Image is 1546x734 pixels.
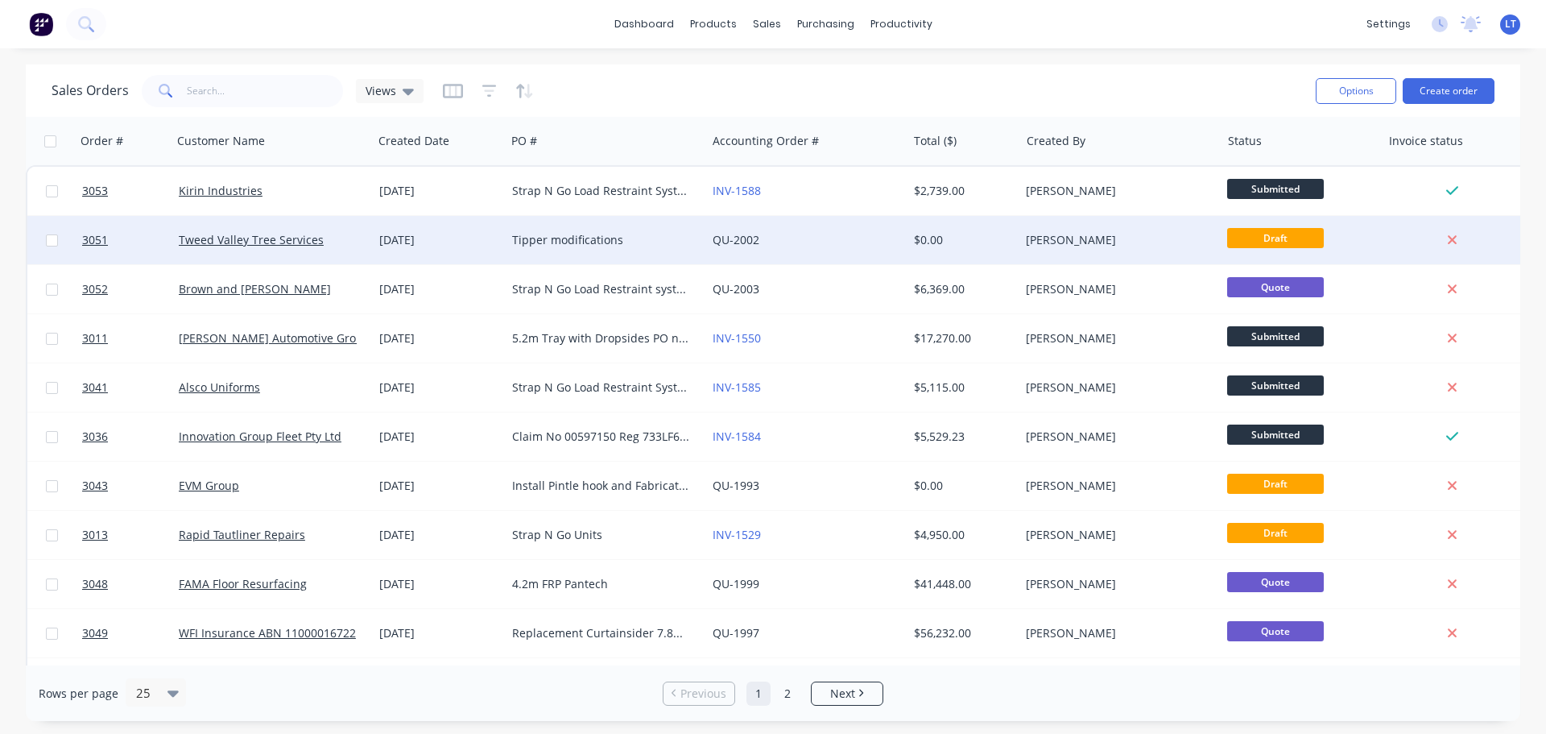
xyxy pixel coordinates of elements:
[179,330,410,346] a: [PERSON_NAME] Automotive Group Pty Ltd
[512,379,691,396] div: Strap N Go Load Restraint System for 24 plt Drop Deck Trailer with full Mezz Decks
[512,478,691,494] div: Install Pintle hook and Fabrication on sides
[179,281,331,297] a: Brown and [PERSON_NAME]
[713,379,761,395] a: INV-1585
[82,429,108,445] span: 3036
[512,429,691,445] div: Claim No 00597150 Reg 733LF6 Pol no 322240798 GFT Booking no 597150002 Authority 597150002/EST/630RA
[775,682,800,706] a: Page 2
[914,478,1008,494] div: $0.00
[746,682,771,706] a: Page 1 is your current page
[1227,474,1324,494] span: Draft
[1227,572,1324,592] span: Quote
[830,686,855,702] span: Next
[512,330,691,346] div: 5.2m Tray with Dropsides PO no 405V133735 VIN [VEHICLE_IDENTIFICATION_NUMBER] JC00575 Deal 13896
[366,82,396,99] span: Views
[179,232,324,247] a: Tweed Valley Tree Services
[379,429,499,445] div: [DATE]
[82,281,108,297] span: 3052
[1389,133,1463,149] div: Invoice status
[1027,133,1085,149] div: Created By
[39,686,118,702] span: Rows per page
[82,265,179,313] a: 3052
[82,183,108,199] span: 3053
[914,133,957,149] div: Total ($)
[82,527,108,543] span: 3013
[713,478,759,493] a: QU-1993
[512,527,691,543] div: Strap N Go Units
[663,686,734,702] a: Previous page
[82,576,108,592] span: 3048
[82,167,179,215] a: 3053
[713,281,759,297] a: QU-2003
[1026,330,1205,346] div: [PERSON_NAME]
[82,216,179,264] a: 3051
[914,232,1008,248] div: $0.00
[512,576,691,592] div: 4.2m FRP Pantech
[713,576,759,591] a: QU-1999
[512,625,691,641] div: Replacement Curtainsider 7.8m WFI Insurance
[1227,228,1324,248] span: Draft
[511,133,537,149] div: PO #
[379,330,499,346] div: [DATE]
[914,183,1008,199] div: $2,739.00
[1227,523,1324,543] span: Draft
[81,133,123,149] div: Order #
[1026,625,1205,641] div: [PERSON_NAME]
[187,75,344,107] input: Search...
[1316,78,1396,104] button: Options
[177,133,265,149] div: Customer Name
[379,232,499,248] div: [DATE]
[914,429,1008,445] div: $5,529.23
[1026,527,1205,543] div: [PERSON_NAME]
[179,429,341,444] a: Innovation Group Fleet Pty Ltd
[82,658,179,707] a: 3047
[862,12,940,36] div: productivity
[1026,576,1205,592] div: [PERSON_NAME]
[29,12,53,36] img: Factory
[745,12,789,36] div: sales
[82,232,108,248] span: 3051
[713,232,759,247] a: QU-2002
[1227,277,1324,297] span: Quote
[378,133,449,149] div: Created Date
[1026,429,1205,445] div: [PERSON_NAME]
[682,12,745,36] div: products
[914,379,1008,396] div: $5,115.00
[914,625,1008,641] div: $56,232.00
[82,379,108,396] span: 3041
[1026,232,1205,248] div: [PERSON_NAME]
[1358,12,1419,36] div: settings
[1026,281,1205,297] div: [PERSON_NAME]
[914,576,1008,592] div: $41,448.00
[914,330,1008,346] div: $17,270.00
[512,281,691,297] div: Strap N Go Load Restraint systems for a B Double
[1026,183,1205,199] div: [PERSON_NAME]
[379,379,499,396] div: [DATE]
[82,413,179,461] a: 3036
[1505,17,1516,31] span: LT
[914,527,1008,543] div: $4,950.00
[713,625,759,641] a: QU-1997
[379,281,499,297] div: [DATE]
[512,183,691,199] div: Strap N Go Load Restraint System for a 14plt Curtainsider
[1227,375,1324,396] span: Submitted
[82,462,179,510] a: 3043
[812,686,883,702] a: Next page
[379,183,499,199] div: [DATE]
[1026,478,1205,494] div: [PERSON_NAME]
[82,609,179,657] a: 3049
[82,363,179,412] a: 3041
[606,12,682,36] a: dashboard
[512,232,691,248] div: Tipper modifications
[656,682,890,706] ul: Pagination
[713,330,761,346] a: INV-1550
[914,281,1008,297] div: $6,369.00
[680,686,726,702] span: Previous
[179,625,356,641] a: WFI Insurance ABN 11000016722
[713,133,819,149] div: Accounting Order #
[82,511,179,559] a: 3013
[179,576,307,591] a: FAMA Floor Resurfacing
[1228,133,1262,149] div: Status
[379,576,499,592] div: [DATE]
[713,429,761,444] a: INV-1584
[179,379,260,395] a: Alsco Uniforms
